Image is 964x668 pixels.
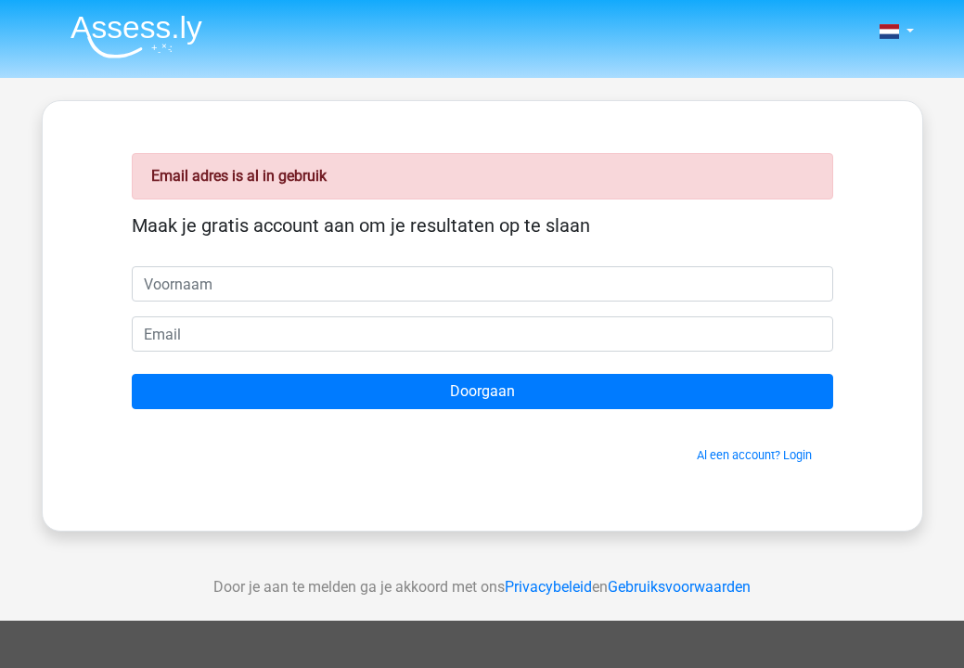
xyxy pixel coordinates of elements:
[697,448,812,462] a: Al een account? Login
[71,15,202,58] img: Assessly
[132,214,833,237] h5: Maak je gratis account aan om je resultaten op te slaan
[132,316,833,352] input: Email
[132,374,833,409] input: Doorgaan
[608,578,751,596] a: Gebruiksvoorwaarden
[151,167,327,185] strong: Email adres is al in gebruik
[132,266,833,302] input: Voornaam
[505,578,592,596] a: Privacybeleid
